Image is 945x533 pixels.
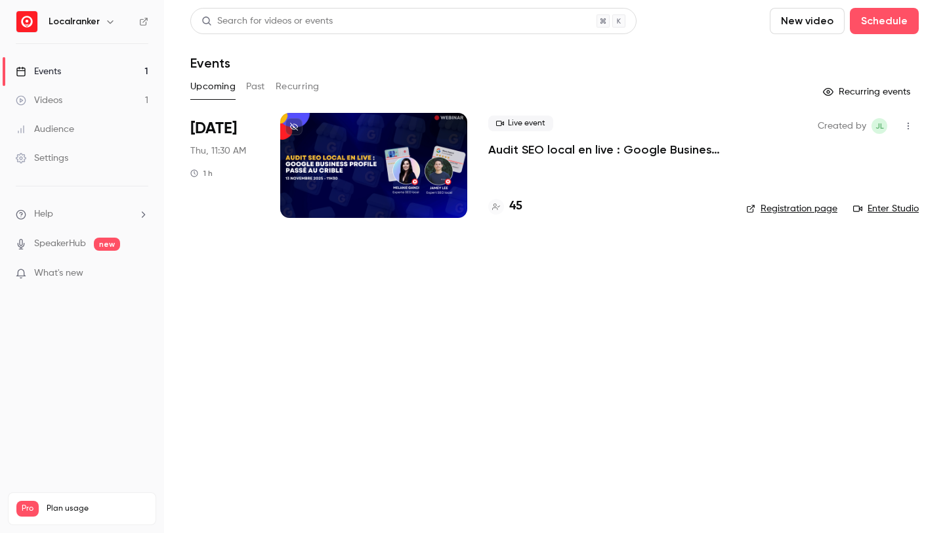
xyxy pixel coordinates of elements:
[190,168,213,179] div: 1 h
[190,55,230,71] h1: Events
[871,118,887,134] span: Jamey Lee
[818,118,866,134] span: Created by
[16,94,62,107] div: Videos
[488,198,522,215] a: 45
[190,76,236,97] button: Upcoming
[770,8,845,34] button: New video
[850,8,919,34] button: Schedule
[49,15,100,28] h6: Localranker
[190,113,259,218] div: Nov 13 Thu, 11:30 AM (Europe/Paris)
[16,152,68,165] div: Settings
[16,123,74,136] div: Audience
[246,76,265,97] button: Past
[509,198,522,215] h4: 45
[94,238,120,251] span: new
[190,118,237,139] span: [DATE]
[16,65,61,78] div: Events
[34,207,53,221] span: Help
[746,202,837,215] a: Registration page
[190,144,246,158] span: Thu, 11:30 AM
[853,202,919,215] a: Enter Studio
[34,266,83,280] span: What's new
[16,11,37,32] img: Localranker
[16,207,148,221] li: help-dropdown-opener
[488,142,725,158] a: Audit SEO local en live : Google Business Profile Passé au crible
[16,501,39,517] span: Pro
[34,237,86,251] a: SpeakerHub
[817,81,919,102] button: Recurring events
[488,116,553,131] span: Live event
[875,118,884,134] span: JL
[47,503,148,514] span: Plan usage
[201,14,333,28] div: Search for videos or events
[276,76,320,97] button: Recurring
